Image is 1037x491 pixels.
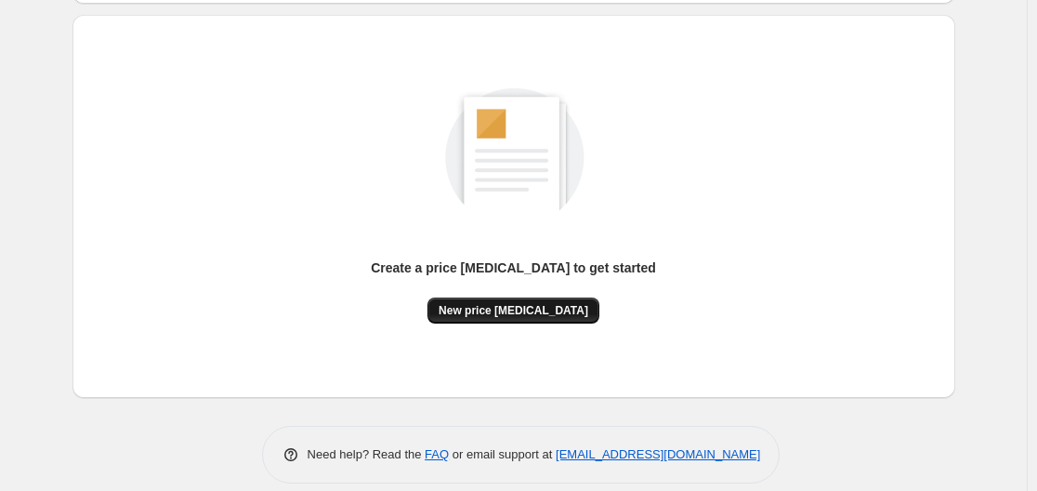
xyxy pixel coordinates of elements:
[439,303,588,318] span: New price [MEDICAL_DATA]
[308,447,426,461] span: Need help? Read the
[556,447,760,461] a: [EMAIL_ADDRESS][DOMAIN_NAME]
[425,447,449,461] a: FAQ
[371,259,656,277] p: Create a price [MEDICAL_DATA] to get started
[449,447,556,461] span: or email support at
[427,298,599,324] button: New price [MEDICAL_DATA]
